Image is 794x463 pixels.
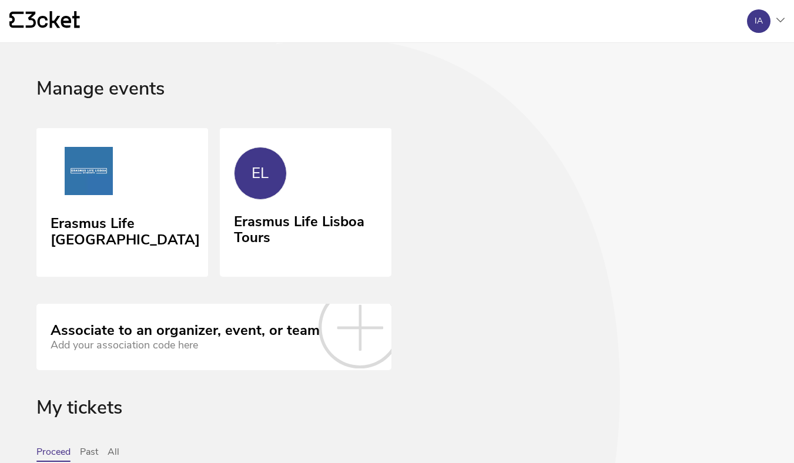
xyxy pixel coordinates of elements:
[234,209,377,246] div: Erasmus Life Lisboa Tours
[36,304,391,370] a: Associate to an organizer, event, or team Add your association code here
[36,447,71,462] button: Proceed
[80,447,98,462] button: Past
[51,147,127,200] img: Erasmus Life Lisboa
[36,78,758,128] div: Manage events
[755,16,763,26] div: IA
[51,339,320,351] div: Add your association code here
[9,12,24,28] g: {' '}
[36,397,758,447] div: My tickets
[51,211,200,248] div: Erasmus Life [GEOGRAPHIC_DATA]
[252,165,269,182] div: EL
[220,128,391,275] a: EL Erasmus Life Lisboa Tours
[51,323,320,339] div: Associate to an organizer, event, or team
[108,447,119,462] button: All
[9,11,80,31] a: {' '}
[36,128,208,277] a: Erasmus Life Lisboa Erasmus Life [GEOGRAPHIC_DATA]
